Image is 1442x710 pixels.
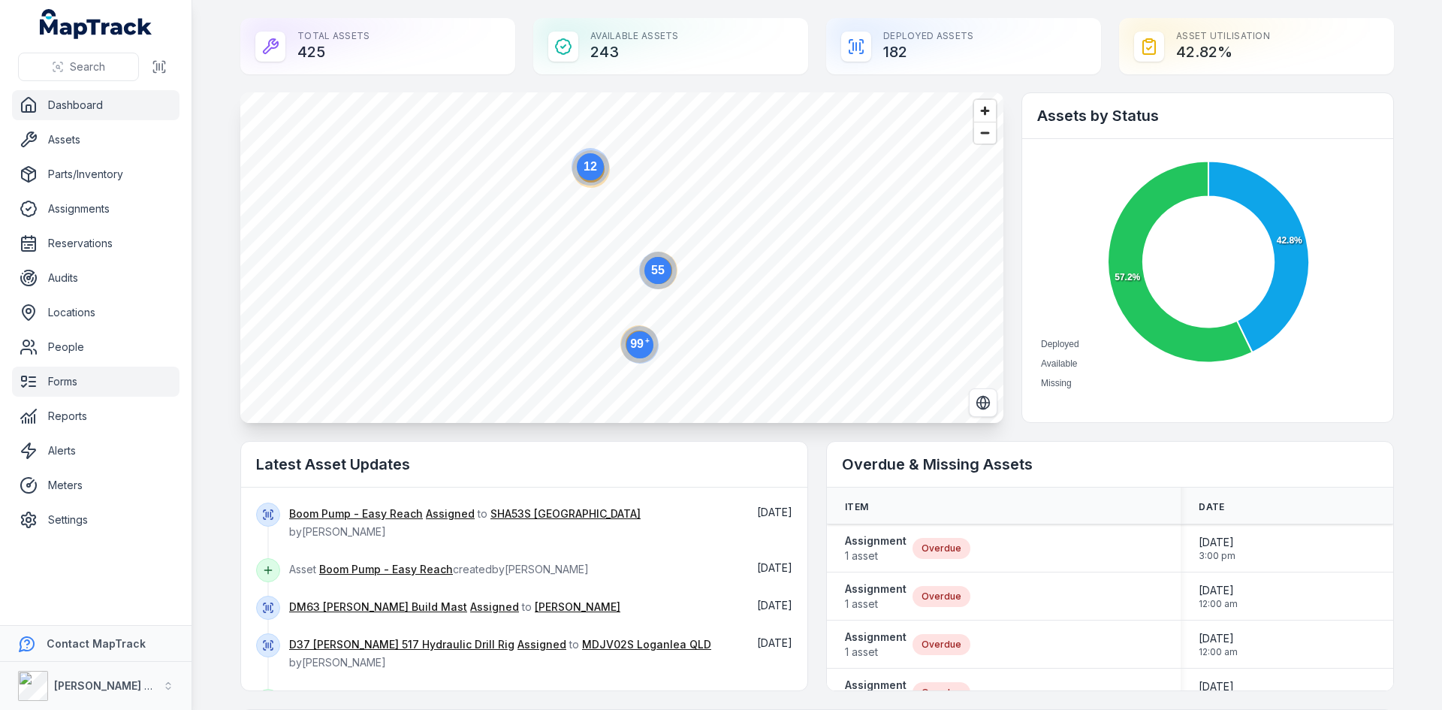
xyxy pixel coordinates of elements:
a: Boom Pump - Easy Reach [319,562,453,577]
span: Date [1199,501,1224,513]
button: Search [18,53,139,81]
button: Zoom out [974,122,996,144]
div: Overdue [913,682,970,703]
a: Boom Pump - Easy Reach [289,506,423,521]
a: Meters [12,470,179,500]
a: Reports [12,401,179,431]
strong: Assignment [845,533,907,548]
a: Settings [12,505,179,535]
span: Item [845,501,868,513]
a: DM63 [PERSON_NAME] Build Mast [289,600,467,615]
span: 12:00 am [1199,646,1238,658]
strong: Assignment [845,582,907,597]
span: [DATE] [1199,679,1238,694]
span: [DATE] [757,506,792,518]
time: 9/14/2025, 12:00:00 AM [1199,631,1238,658]
span: to by [PERSON_NAME] [289,507,641,538]
strong: [PERSON_NAME] Group [54,679,177,692]
div: Overdue [913,634,970,655]
a: Assignment1 asset [845,582,907,612]
h2: Assets by Status [1037,105,1378,126]
a: Audits [12,263,179,293]
span: 12:00 am [1199,598,1238,610]
a: Assignment1 asset [845,533,907,563]
span: [DATE] [757,561,792,574]
h2: Latest Asset Updates [256,454,792,475]
tspan: + [645,337,650,345]
a: Assigned [517,637,566,652]
text: 99 [630,337,650,350]
time: 10/10/2025, 10:07:58 AM [757,561,792,574]
span: [DATE] [757,599,792,612]
span: Search [70,59,105,74]
a: MapTrack [40,9,152,39]
span: Asset created by [PERSON_NAME] [289,563,589,576]
a: Dashboard [12,90,179,120]
a: Assignments [12,194,179,224]
a: Reservations [12,228,179,258]
span: 1 asset [845,597,907,612]
time: 10/8/2025, 8:57:44 AM [757,599,792,612]
span: Available [1041,358,1077,369]
text: 55 [651,264,665,276]
a: Assignment1 asset [845,630,907,660]
canvas: Map [240,92,1003,423]
span: Deployed [1041,339,1079,349]
a: Locations [12,298,179,328]
span: [DATE] [757,636,792,649]
strong: Assignment [845,630,907,645]
div: Overdue [913,538,970,559]
span: 1 asset [845,645,907,660]
time: 7/31/2025, 12:00:00 AM [1199,583,1238,610]
time: 9/30/2025, 3:00:00 PM [1199,535,1235,562]
span: to by [PERSON_NAME] [289,638,711,669]
span: to [289,600,620,613]
time: 10/10/2025, 10:54:28 AM [757,506,792,518]
a: Assets [12,125,179,155]
a: Forms [12,367,179,397]
a: [PERSON_NAME] [535,600,620,615]
span: [DATE] [1199,535,1235,550]
a: Parts/Inventory [12,159,179,189]
a: MDJV02S Loganlea QLD [582,637,711,652]
span: Missing [1041,378,1072,388]
span: 1 asset [845,548,907,563]
h2: Overdue & Missing Assets [842,454,1378,475]
a: Alerts [12,436,179,466]
button: Zoom in [974,100,996,122]
text: 12 [584,160,597,173]
button: Switch to Satellite View [969,388,997,417]
strong: Contact MapTrack [47,637,146,650]
span: 3:00 pm [1199,550,1235,562]
time: 10/7/2025, 8:40:17 AM [757,636,792,649]
a: D37 [PERSON_NAME] 517 Hydraulic Drill Rig [289,637,514,652]
a: Assigned [470,600,519,615]
strong: Assignment [845,678,907,693]
time: 9/13/2025, 12:00:00 AM [1199,679,1238,706]
span: [DATE] [1199,631,1238,646]
a: Assignment [845,678,907,708]
a: SHA53S [GEOGRAPHIC_DATA] [490,506,641,521]
div: Overdue [913,586,970,607]
span: [DATE] [1199,583,1238,598]
a: People [12,332,179,362]
a: Assigned [426,506,475,521]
